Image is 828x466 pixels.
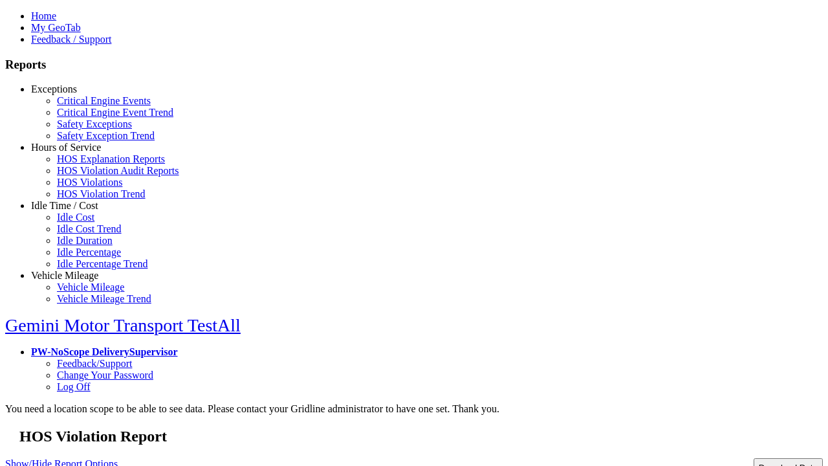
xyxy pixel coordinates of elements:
a: PW-NoScope DeliverySupervisor [31,346,177,357]
a: Idle Percentage Trend [57,258,147,269]
a: Vehicle Mileage [57,282,124,293]
a: Vehicle Mileage Trend [57,293,151,304]
a: HOS Violation Trend [57,188,146,199]
a: HOS Explanation Reports [57,153,165,164]
a: Safety Exception Trend [57,130,155,141]
a: Feedback / Support [31,34,111,45]
a: Idle Time / Cost [31,200,98,211]
h2: HOS Violation Report [19,428,823,445]
a: Feedback/Support [57,358,132,369]
a: Home [31,10,56,21]
a: Log Off [57,381,91,392]
a: Critical Engine Event Trend [57,107,173,118]
a: Idle Cost Trend [57,223,122,234]
a: Exceptions [31,83,77,94]
a: Hours of Service [31,142,101,153]
a: My GeoTab [31,22,81,33]
a: Critical Engine Events [57,95,151,106]
a: Vehicle Mileage [31,270,98,281]
a: HOS Violation Audit Reports [57,165,179,176]
div: You need a location scope to be able to see data. Please contact your Gridline administrator to h... [5,403,823,415]
a: Idle Duration [57,235,113,246]
h3: Reports [5,58,823,72]
a: Idle Cost [57,212,94,223]
a: Gemini Motor Transport TestAll [5,315,241,335]
a: Change Your Password [57,370,153,381]
a: HOS Violations [57,177,122,188]
a: Idle Percentage [57,247,121,258]
a: Safety Exceptions [57,118,132,129]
